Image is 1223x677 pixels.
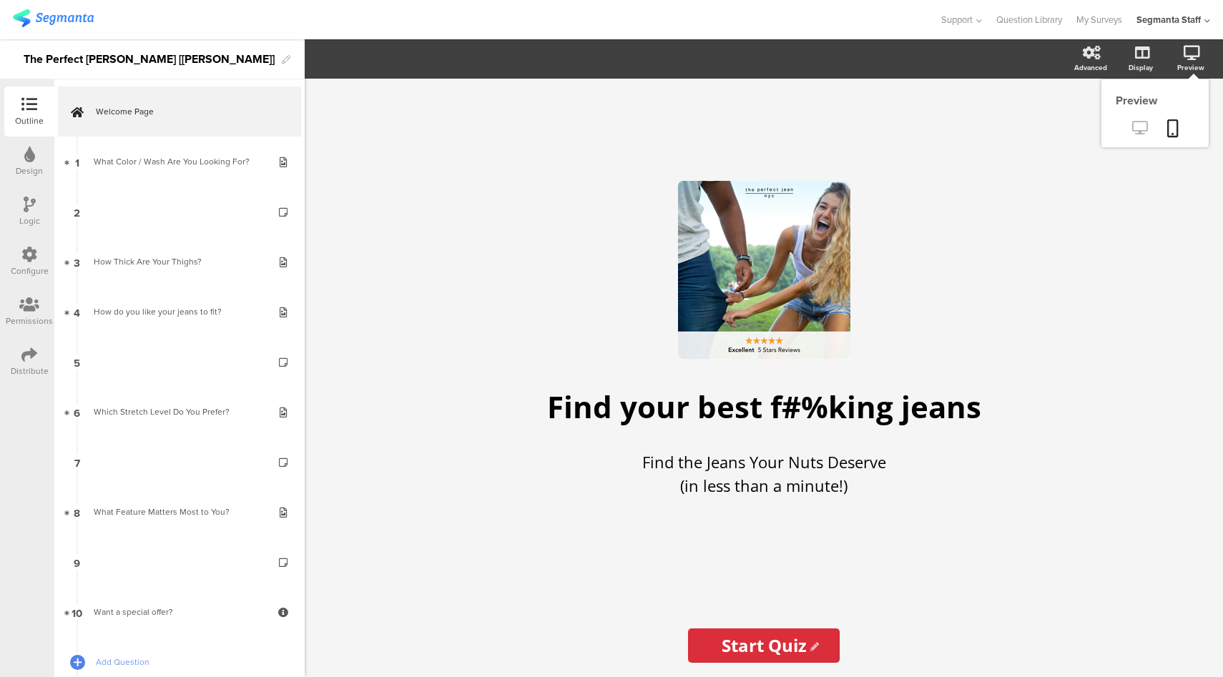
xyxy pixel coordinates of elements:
div: The Perfect [PERSON_NAME] [[PERSON_NAME]] [24,48,275,71]
a: 10 Want a special offer? [58,587,301,637]
span: Support [941,13,973,26]
span: Welcome Page [96,104,279,119]
div: How do you like your jeans to fit? [94,305,265,319]
a: 7 [58,437,301,487]
div: How Thick Are Your Thighs? [94,255,265,269]
span: 10 [72,604,82,620]
a: 2 [58,187,301,237]
a: 8 What Feature Matters Most to You? [58,487,301,537]
div: Configure [11,265,49,277]
p: Find your best f#%king jeans [499,386,1028,427]
span: 3 [74,254,80,270]
span: 2 [74,204,80,219]
span: 8 [74,504,80,520]
a: 5 [58,337,301,387]
div: Segmanta Staff [1136,13,1201,26]
div: Logic [19,214,40,227]
a: 3 How Thick Are Your Thighs? [58,237,301,287]
a: 4 How do you like your jeans to fit? [58,287,301,337]
span: 9 [74,554,80,570]
input: Start [688,628,840,663]
span: 7 [74,454,80,470]
div: Preview [1177,62,1204,73]
img: segmanta logo [13,9,94,27]
div: Want a special offer? [94,605,265,619]
a: 6 Which Stretch Level Do You Prefer? [58,387,301,437]
a: Welcome Page [58,87,301,137]
p: Find the Jeans Your Nuts Deserve [514,450,1014,474]
div: Outline [15,114,44,127]
div: Distribute [11,365,49,377]
span: 4 [74,304,80,320]
div: Advanced [1074,62,1107,73]
p: (in less than a minute!) [514,474,1014,498]
div: Design [16,164,43,177]
div: Preview [1101,92,1209,109]
span: 1 [75,154,79,169]
span: Add Question [96,655,279,669]
div: Which Stretch Level Do You Prefer? [94,405,265,419]
a: 9 [58,537,301,587]
span: 5 [74,354,80,370]
div: What Color / Wash Are You Looking For? [94,154,265,169]
span: 6 [74,404,80,420]
a: 1 What Color / Wash Are You Looking For? [58,137,301,187]
div: Display [1129,62,1153,73]
div: Permissions [6,315,53,327]
div: What Feature Matters Most to You? [94,505,265,519]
